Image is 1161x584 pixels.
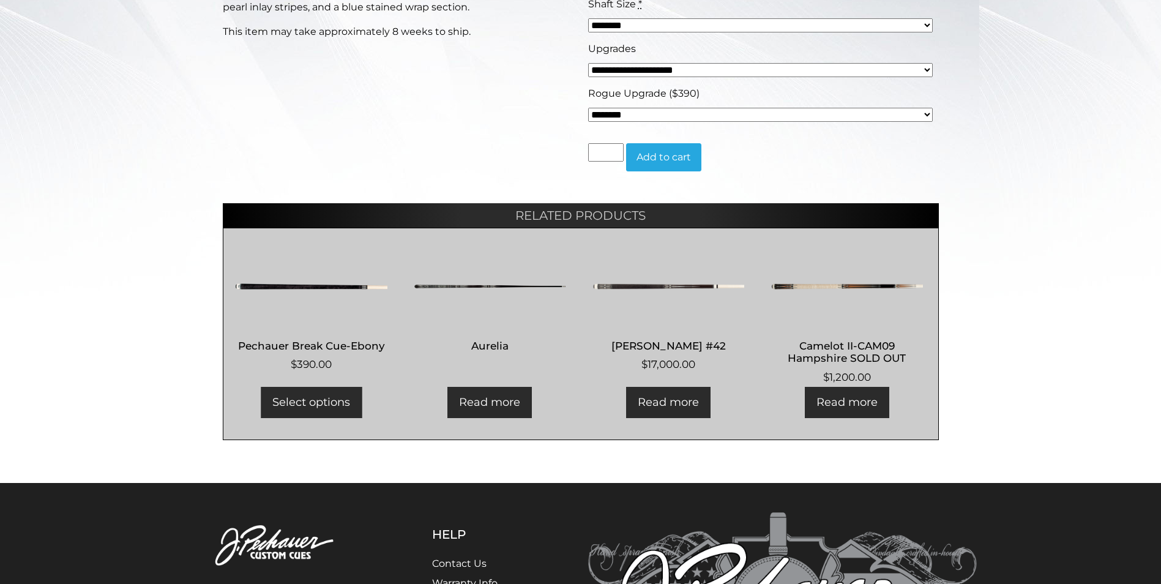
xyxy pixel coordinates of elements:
[805,387,889,418] a: Read more about “Camelot II-CAM09 Hampshire SOLD OUT”
[641,358,648,370] span: $
[184,512,371,580] img: Pechauer Custom Cues
[641,358,695,370] bdi: 17,000.00
[223,203,939,228] h2: Related products
[588,88,700,99] span: Rogue Upgrade ($390)
[592,250,745,373] a: [PERSON_NAME] #42 $17,000.00
[291,358,297,370] span: $
[414,250,566,323] img: Aurelia
[823,371,871,383] bdi: 1,200.00
[291,358,332,370] bdi: 390.00
[447,387,532,418] a: Read more about “Aurelia”
[592,334,745,357] h2: [PERSON_NAME] #42
[771,250,923,323] img: Camelot II-CAM09 Hampshire SOLD OUT
[414,334,566,357] h2: Aurelia
[223,24,573,39] p: This item may take approximately 8 weeks to ship.
[236,250,388,323] img: Pechauer Break Cue-Ebony
[771,250,923,385] a: Camelot II-CAM09 Hampshire SOLD OUT $1,200.00
[771,334,923,370] h2: Camelot II-CAM09 Hampshire SOLD OUT
[588,143,624,162] input: Product quantity
[432,527,527,542] h5: Help
[592,250,745,323] img: Joseph Pechauer #42
[823,371,829,383] span: $
[236,250,388,373] a: Pechauer Break Cue-Ebony $390.00
[626,143,701,171] button: Add to cart
[236,334,388,357] h2: Pechauer Break Cue-Ebony
[626,387,711,418] a: Read more about “Joseph Pechauer #42”
[261,387,362,418] a: Add to cart: “Pechauer Break Cue-Ebony”
[588,43,636,54] span: Upgrades
[432,558,487,569] a: Contact Us
[414,250,566,357] a: Aurelia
